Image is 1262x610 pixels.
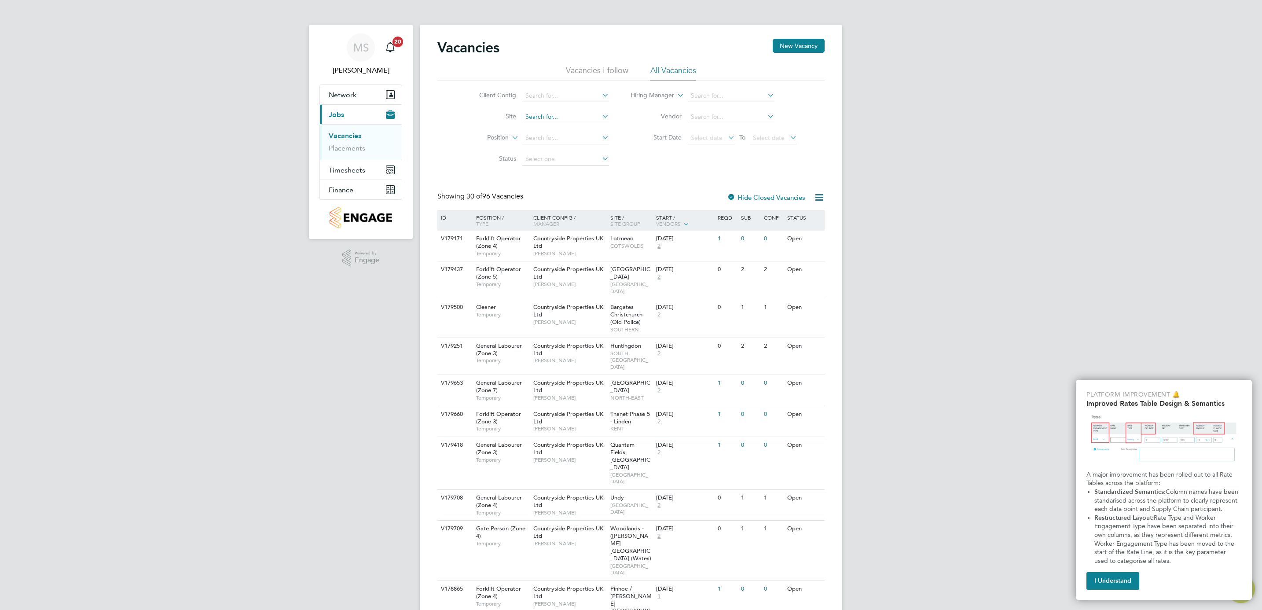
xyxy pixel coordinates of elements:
[739,437,762,453] div: 0
[309,25,413,239] nav: Main navigation
[476,600,529,607] span: Temporary
[610,220,640,227] span: Site Group
[439,261,470,278] div: V179437
[610,303,642,326] span: Bargates Christchurch (Old Police)
[533,342,603,357] span: Countryside Properties UK Ltd
[656,449,662,456] span: 2
[476,357,529,364] span: Temporary
[762,261,785,278] div: 2
[753,134,785,142] span: Select date
[762,437,785,453] div: 0
[533,410,603,425] span: Countryside Properties UK Ltd
[533,425,606,432] span: [PERSON_NAME]
[458,133,509,142] label: Position
[656,585,713,593] div: [DATE]
[656,387,662,394] span: 2
[466,154,516,162] label: Status
[533,265,603,280] span: Countryside Properties UK Ltd
[329,91,356,99] span: Network
[762,338,785,354] div: 2
[610,265,650,280] span: [GEOGRAPHIC_DATA]
[656,266,713,273] div: [DATE]
[610,326,652,333] span: SOUTHERN
[439,490,470,506] div: V179708
[1094,514,1154,522] strong: Restructured Layout:
[439,231,470,247] div: V179171
[610,342,641,349] span: Huntingdon
[715,490,738,506] div: 0
[1086,470,1241,488] p: A major improvement has been rolled out to all Rate Tables across the platform:
[631,133,682,141] label: Start Date
[656,418,662,426] span: 2
[1086,572,1139,590] button: I Understand
[533,441,603,456] span: Countryside Properties UK Ltd
[522,132,609,144] input: Search for...
[715,375,738,391] div: 1
[533,456,606,463] span: [PERSON_NAME]
[656,220,681,227] span: Vendors
[319,33,402,76] a: Go to account details
[533,250,606,257] span: [PERSON_NAME]
[785,210,823,225] div: Status
[466,192,523,201] span: 96 Vacancies
[739,490,762,506] div: 1
[610,441,650,471] span: Quantam Fields, [GEOGRAPHIC_DATA]
[522,90,609,102] input: Search for...
[1094,488,1240,513] span: Column names have been standarised across the platform to clearly represent each data point and S...
[785,299,823,316] div: Open
[533,319,606,326] span: [PERSON_NAME]
[650,65,696,81] li: All Vacancies
[610,494,624,501] span: Undy
[762,231,785,247] div: 0
[785,261,823,278] div: Open
[476,456,529,463] span: Temporary
[610,243,652,250] span: COTSWOLDS
[439,581,470,597] div: V178865
[476,394,529,401] span: Temporary
[439,338,470,354] div: V179251
[1094,514,1236,565] span: Rate Type and Worker Engagement Type have been separated into their own columns, as they represen...
[654,210,715,232] div: Start /
[656,342,713,350] div: [DATE]
[715,521,738,537] div: 0
[439,210,470,225] div: ID
[610,235,634,242] span: Lotmead
[466,91,516,99] label: Client Config
[533,509,606,516] span: [PERSON_NAME]
[476,235,521,250] span: Forklift Operator (Zone 4)
[533,600,606,607] span: [PERSON_NAME]
[476,303,496,311] span: Cleaner
[329,144,365,152] a: Placements
[785,231,823,247] div: Open
[522,111,609,123] input: Search for...
[631,112,682,120] label: Vendor
[739,581,762,597] div: 0
[531,210,608,231] div: Client Config /
[522,153,609,165] input: Select one
[773,39,825,53] button: New Vacancy
[785,521,823,537] div: Open
[610,471,652,485] span: [GEOGRAPHIC_DATA]
[656,311,662,319] span: 2
[739,299,762,316] div: 1
[762,406,785,423] div: 0
[715,210,738,225] div: Reqd
[533,303,603,318] span: Countryside Properties UK Ltd
[439,521,470,537] div: V179709
[466,112,516,120] label: Site
[476,509,529,516] span: Temporary
[656,441,713,449] div: [DATE]
[1086,390,1241,399] p: Platform Improvement 🔔
[610,525,651,562] span: Woodlands - ([PERSON_NAME][GEOGRAPHIC_DATA] (Wates)
[785,406,823,423] div: Open
[1086,399,1241,408] h2: Improved Rates Table Design & Semantics
[762,210,785,225] div: Conf
[1094,488,1166,496] strong: Standardized Semantics:
[656,411,713,418] div: [DATE]
[476,410,521,425] span: Forklift Operator (Zone 3)
[533,235,603,250] span: Countryside Properties UK Ltd
[656,235,713,243] div: [DATE]
[476,540,529,547] span: Temporary
[656,593,662,600] span: 1
[656,502,662,509] span: 2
